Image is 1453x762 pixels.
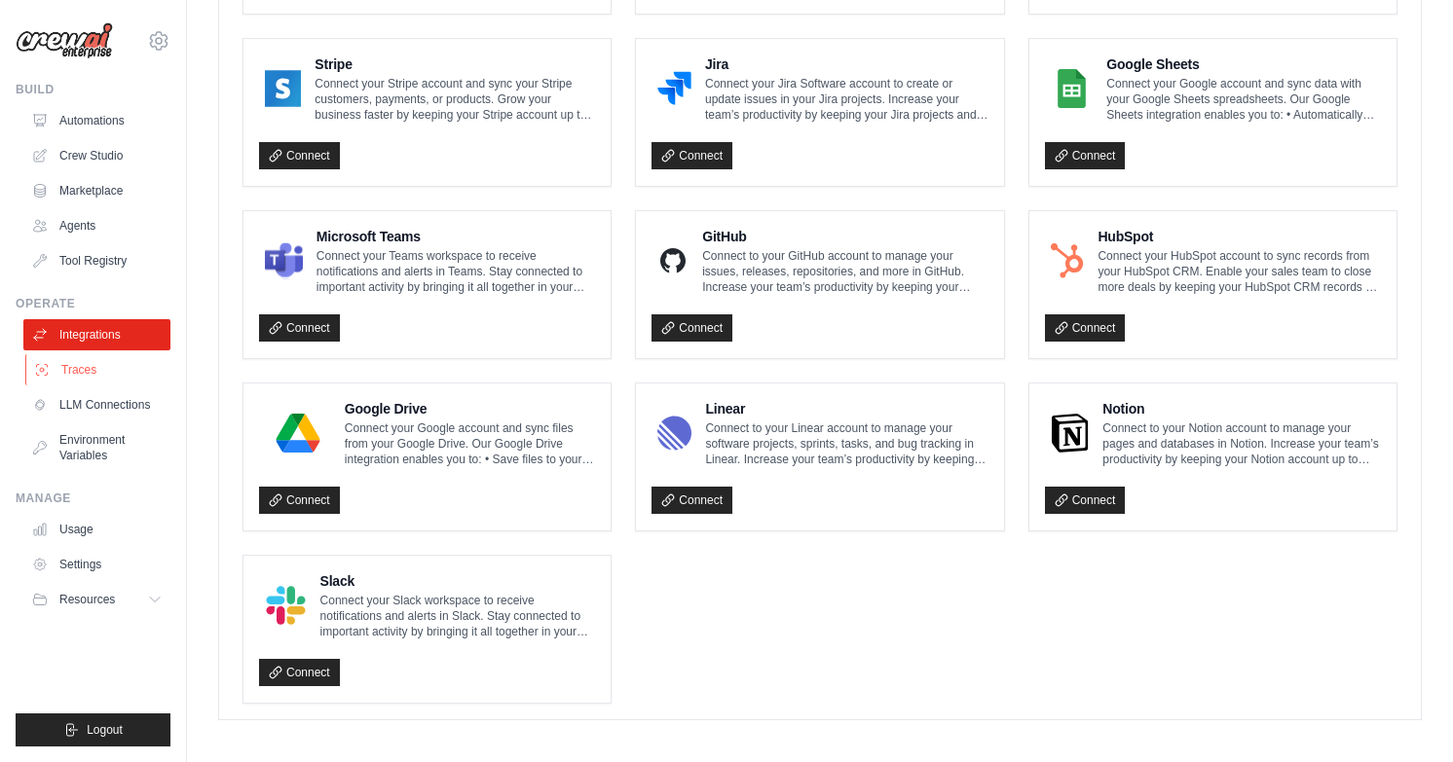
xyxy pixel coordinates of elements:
img: GitHub Logo [657,241,689,280]
h4: Jira [705,54,988,74]
img: Microsoft Teams Logo [265,241,303,280]
a: Settings [23,549,170,580]
img: Stripe Logo [265,69,301,108]
a: Connect [259,142,340,169]
p: Connect to your Linear account to manage your software projects, sprints, tasks, and bug tracking... [705,420,987,467]
span: Resources [59,592,115,607]
a: Traces [25,354,172,385]
div: Manage [16,490,170,506]
h4: Linear [705,399,987,418]
h4: Notion [1102,399,1381,418]
a: Automations [23,105,170,136]
h4: Google Drive [345,399,596,418]
button: Logout [16,713,170,746]
h4: GitHub [702,227,987,246]
a: Connect [259,659,340,686]
a: Connect [652,142,732,169]
h4: Stripe [315,54,595,74]
p: Connect to your GitHub account to manage your issues, releases, repositories, and more in GitHub.... [702,248,987,295]
img: Logo [16,22,113,59]
a: Connect [1045,314,1126,342]
a: Connect [1045,487,1126,514]
p: Connect your Stripe account and sync your Stripe customers, payments, or products. Grow your busi... [315,76,595,123]
a: Connect [1045,142,1126,169]
img: Slack Logo [265,586,307,625]
p: Connect your Slack workspace to receive notifications and alerts in Slack. Stay connected to impo... [320,593,596,639]
img: Google Sheets Logo [1051,69,1094,108]
p: Connect your Teams workspace to receive notifications and alerts in Teams. Stay connected to impo... [317,248,595,295]
img: Linear Logo [657,414,691,453]
div: Build [16,82,170,97]
h4: Google Sheets [1106,54,1381,74]
button: Resources [23,584,170,615]
p: Connect to your Notion account to manage your pages and databases in Notion. Increase your team’s... [1102,420,1381,467]
a: Integrations [23,319,170,350]
span: Logout [87,722,123,738]
a: Agents [23,210,170,241]
img: Notion Logo [1051,414,1090,453]
a: Connect [259,314,340,342]
a: Connect [652,314,732,342]
p: Connect your HubSpot account to sync records from your HubSpot CRM. Enable your sales team to clo... [1098,248,1381,295]
h4: Microsoft Teams [317,227,595,246]
a: Usage [23,514,170,545]
h4: HubSpot [1098,227,1381,246]
a: LLM Connections [23,389,170,420]
a: Tool Registry [23,245,170,276]
p: Connect your Google account and sync files from your Google Drive. Our Google Drive integration e... [345,420,596,467]
img: Jira Logo [657,69,691,108]
a: Connect [259,487,340,514]
a: Marketplace [23,175,170,206]
img: Google Drive Logo [265,414,331,453]
p: Connect your Google account and sync data with your Google Sheets spreadsheets. Our Google Sheets... [1106,76,1381,123]
h4: Slack [320,571,596,591]
p: Connect your Jira Software account to create or update issues in your Jira projects. Increase you... [705,76,988,123]
a: Crew Studio [23,140,170,171]
a: Connect [652,487,732,514]
a: Environment Variables [23,424,170,471]
div: Operate [16,296,170,311]
img: HubSpot Logo [1051,241,1085,280]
